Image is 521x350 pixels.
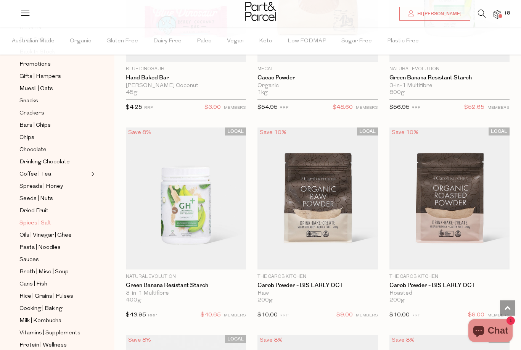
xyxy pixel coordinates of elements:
span: Snacks [19,97,38,106]
small: RRP [412,313,420,318]
img: Carob Powder - BIS EARLY OCT [389,127,510,269]
span: Sauces [19,255,39,265]
p: Blue Dinosaur [126,66,246,73]
img: Green Banana Resistant Starch [126,127,246,269]
div: Save 8% [389,335,417,345]
span: $4.25 [126,105,142,110]
span: Cooking | Baking [19,304,63,313]
small: RRP [148,313,157,318]
span: $48.60 [333,103,353,113]
div: Save 8% [126,127,153,138]
span: Broth | Miso | Soup [19,268,69,277]
small: RRP [412,106,420,110]
a: Rice | Grains | Pulses [19,292,89,301]
span: Vitamins | Supplements [19,329,80,338]
span: $10.00 [389,312,410,318]
a: Promotions [19,60,89,69]
span: $3.90 [204,103,221,113]
div: 3-in-1 Multifibre [126,290,246,297]
span: Low FODMAP [288,28,326,55]
p: Mecatl [257,66,378,73]
a: Sauces [19,255,89,265]
a: Milk | Kombucha [19,316,89,326]
span: Cans | Fish [19,280,47,289]
span: LOCAL [225,127,246,135]
span: Seeds | Nuts [19,194,53,203]
span: Milk | Kombucha [19,316,61,326]
a: Green Banana Resistant Starch [126,282,246,289]
a: Protein | Wellness [19,340,89,350]
div: Save 8% [126,335,153,345]
span: $54.95 [257,105,278,110]
small: MEMBERS [356,106,378,110]
a: Hi [PERSON_NAME] [399,7,470,21]
a: Carob Powder - BIS EARLY OCT [389,282,510,289]
span: LOCAL [357,127,378,135]
button: Expand/Collapse Coffee | Tea [89,169,95,179]
div: 3-in-1 Multifibre [389,82,510,89]
span: Crackers [19,109,44,118]
span: Plastic Free [387,28,419,55]
span: $43.95 [126,312,146,318]
img: Carob Powder - BIS EARLY OCT [257,127,378,269]
span: LOCAL [225,335,246,343]
span: Spreads | Honey [19,182,63,191]
a: Cans | Fish [19,279,89,289]
span: 400g [126,297,141,304]
span: Gluten Free [106,28,138,55]
a: Muesli | Oats [19,84,89,94]
span: $40.65 [201,310,221,320]
small: MEMBERS [487,313,510,318]
span: Chocolate [19,145,47,155]
span: Organic [70,28,91,55]
a: Snacks [19,96,89,106]
span: Oils | Vinegar | Ghee [19,231,72,240]
span: Protein | Wellness [19,341,67,350]
a: Cacao Powder [257,74,378,81]
span: 200g [389,297,405,304]
a: Spreads | Honey [19,182,89,191]
a: Spices | Salt [19,218,89,228]
span: 45g [126,89,137,96]
a: Hand Baked Bar [126,74,246,81]
span: Coffee | Tea [19,170,51,179]
small: MEMBERS [487,106,510,110]
a: Oils | Vinegar | Ghee [19,231,89,240]
div: Save 10% [257,127,289,138]
small: MEMBERS [224,313,246,318]
span: Vegan [227,28,244,55]
small: RRP [280,106,288,110]
small: RRP [280,313,288,318]
span: Pasta | Noodles [19,243,61,252]
span: Hi [PERSON_NAME] [415,11,462,17]
small: MEMBERS [356,313,378,318]
span: 18 [502,10,512,17]
span: $9.00 [468,310,484,320]
span: Keto [259,28,272,55]
span: Bars | Chips [19,121,51,130]
a: Coffee | Tea [19,169,89,179]
a: Chips [19,133,89,142]
span: Dried Fruit [19,206,48,216]
span: Chips [19,133,34,142]
span: $10.00 [257,312,278,318]
span: 1kg [257,89,268,96]
span: Rice | Grains | Pulses [19,292,73,301]
p: The Carob Kitchen [257,273,378,280]
span: Drinking Chocolate [19,158,70,167]
p: Natural Evolution [389,66,510,73]
a: Broth | Miso | Soup [19,267,89,277]
div: [PERSON_NAME] Coconut [126,82,246,89]
span: 800g [389,89,405,96]
a: Bars | Chips [19,121,89,130]
a: Chocolate [19,145,89,155]
span: 200g [257,297,273,304]
a: Vitamins | Supplements [19,328,89,338]
a: Drinking Chocolate [19,157,89,167]
span: Dairy Free [153,28,182,55]
a: Green Banana Resistant Starch [389,74,510,81]
div: Save 8% [257,335,285,345]
span: Paleo [197,28,212,55]
span: $52.65 [464,103,484,113]
span: Gifts | Hampers [19,72,61,81]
